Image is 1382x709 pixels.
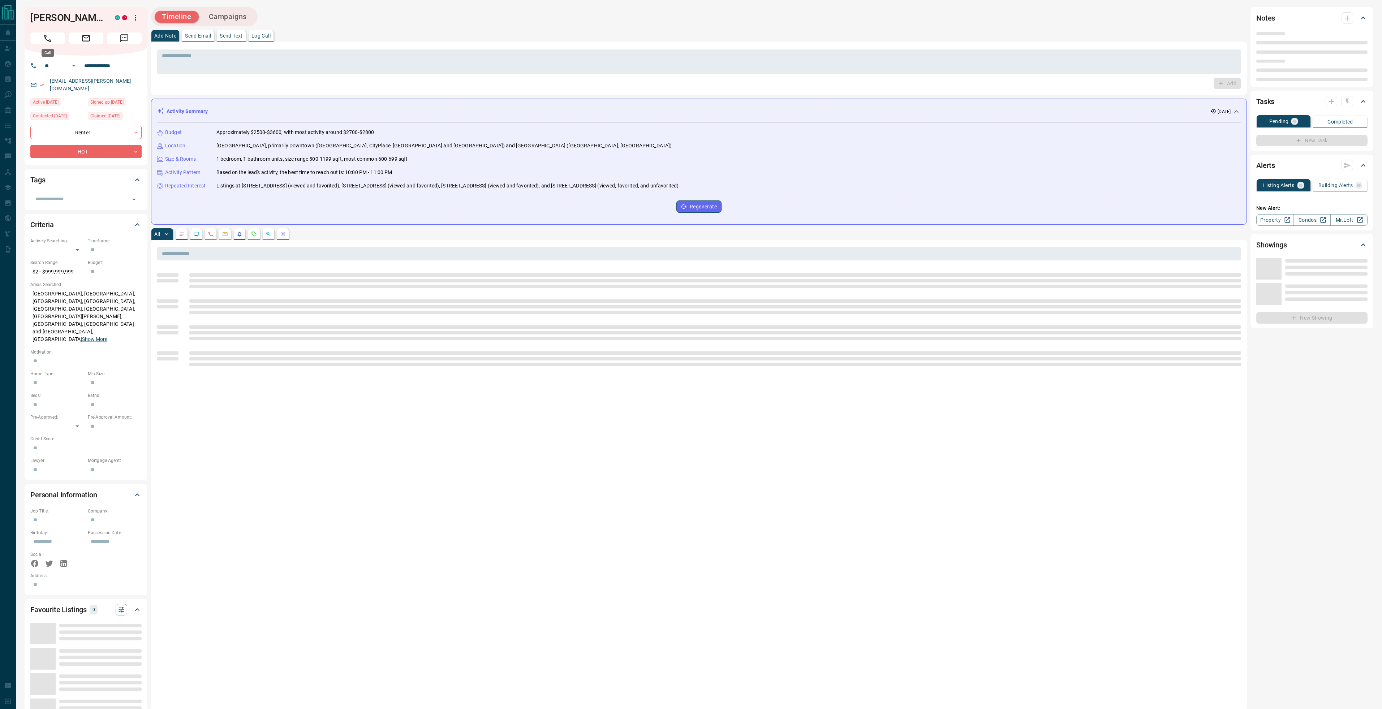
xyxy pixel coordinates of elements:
[30,281,142,288] p: Areas Searched:
[88,529,142,536] p: Possession Date:
[30,219,54,230] h2: Criteria
[185,33,211,38] p: Send Email
[30,436,142,442] p: Credit Score:
[30,145,142,158] div: HOT
[30,414,84,420] p: Pre-Approved:
[154,232,160,237] p: All
[30,171,142,189] div: Tags
[1330,214,1368,226] a: Mr.Loft
[251,231,257,237] svg: Requests
[165,129,182,136] p: Budget
[208,231,214,237] svg: Calls
[1256,236,1368,254] div: Showings
[30,371,84,377] p: Home Type:
[88,392,142,399] p: Baths:
[1256,214,1293,226] a: Property
[88,112,142,122] div: Thu Jan 30 2025
[216,169,392,176] p: Based on the lead's activity, the best time to reach out is: 10:00 PM - 11:00 PM
[90,112,120,120] span: Claimed [DATE]
[30,572,142,579] p: Address:
[30,489,97,501] h2: Personal Information
[216,129,374,136] p: Approximately $2500-$3600, with most activity around $2700-$2800
[216,142,672,150] p: [GEOGRAPHIC_DATA], primarily Downtown ([GEOGRAPHIC_DATA], CityPlace, [GEOGRAPHIC_DATA] and [GEOGR...
[1256,93,1368,110] div: Tasks
[30,98,84,108] div: Thu Aug 21 2025
[222,231,228,237] svg: Emails
[1256,157,1368,174] div: Alerts
[157,105,1241,118] div: Activity Summary[DATE]
[202,11,254,23] button: Campaigns
[1256,160,1275,171] h2: Alerts
[42,49,54,57] div: Call
[30,288,142,345] p: [GEOGRAPHIC_DATA], [GEOGRAPHIC_DATA], [GEOGRAPHIC_DATA], [GEOGRAPHIC_DATA], [GEOGRAPHIC_DATA], [G...
[1256,12,1275,24] h2: Notes
[30,551,84,558] p: Social:
[30,486,142,503] div: Personal Information
[30,457,84,464] p: Lawyer:
[216,182,679,190] p: Listings at [STREET_ADDRESS] (viewed and favorited), [STREET_ADDRESS] (viewed and favorited), [ST...
[30,33,65,44] span: Call
[88,259,142,266] p: Budget:
[165,169,201,176] p: Activity Pattern
[237,231,242,237] svg: Listing Alerts
[50,78,132,91] a: [EMAIL_ADDRESS][PERSON_NAME][DOMAIN_NAME]
[30,259,84,266] p: Search Range:
[107,33,142,44] span: Message
[129,194,139,204] button: Open
[88,98,142,108] div: Thu Oct 24 2019
[82,336,107,343] button: Show More
[1218,108,1231,115] p: [DATE]
[30,349,142,355] p: Motivation:
[165,155,196,163] p: Size & Rooms
[251,33,271,38] p: Log Call
[167,108,208,115] p: Activity Summary
[179,231,185,237] svg: Notes
[30,238,84,244] p: Actively Searching:
[88,371,142,377] p: Min Size:
[88,414,142,420] p: Pre-Approval Amount:
[216,155,408,163] p: 1 bedroom, 1 bathroom units, size range 500-1199 sqft, most common 600-699 sqft
[122,15,127,20] div: property.ca
[1256,96,1274,107] h2: Tasks
[165,142,185,150] p: Location
[69,61,78,70] button: Open
[30,126,142,139] div: Renter
[165,182,206,190] p: Repeated Interest
[92,606,95,614] p: 0
[88,457,142,464] p: Mortgage Agent:
[30,12,104,23] h1: [PERSON_NAME]
[154,33,176,38] p: Add Note
[30,529,84,536] p: Birthday:
[1318,183,1353,188] p: Building Alerts
[1293,214,1330,226] a: Condos
[220,33,243,38] p: Send Text
[88,238,142,244] p: Timeframe:
[1256,9,1368,27] div: Notes
[88,508,142,514] p: Company:
[69,33,103,44] span: Email
[30,392,84,399] p: Beds:
[30,112,84,122] div: Sun Oct 05 2025
[30,601,142,618] div: Favourite Listings0
[1256,239,1287,251] h2: Showings
[1256,204,1368,212] p: New Alert:
[30,604,87,615] h2: Favourite Listings
[193,231,199,237] svg: Lead Browsing Activity
[1327,119,1353,124] p: Completed
[676,200,722,213] button: Regenerate
[155,11,199,23] button: Timeline
[33,99,59,106] span: Active [DATE]
[1269,119,1289,124] p: Pending
[30,174,45,186] h2: Tags
[115,15,120,20] div: condos.ca
[33,112,67,120] span: Contacted [DATE]
[30,266,84,278] p: $2 - $999,999,999
[90,99,124,106] span: Signed up [DATE]
[280,231,286,237] svg: Agent Actions
[30,508,84,514] p: Job Title:
[266,231,271,237] svg: Opportunities
[1263,183,1295,188] p: Listing Alerts
[30,216,142,233] div: Criteria
[40,82,45,87] svg: Email Verified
